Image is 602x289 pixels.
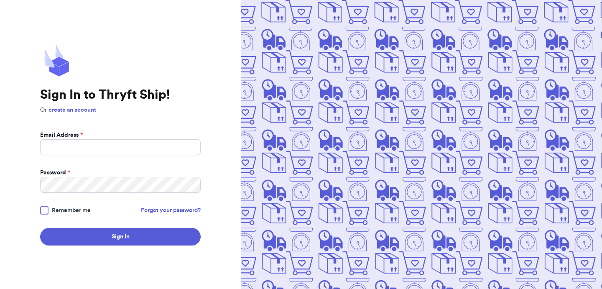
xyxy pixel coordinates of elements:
a: Forgot your password? [141,206,201,215]
label: Password [40,169,70,177]
h1: Sign In to Thryft Ship! [40,87,201,102]
label: Email Address [40,131,83,139]
button: Sign In [40,228,201,246]
p: Or [40,106,201,114]
a: create an account [48,107,96,113]
span: Remember me [52,206,91,215]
